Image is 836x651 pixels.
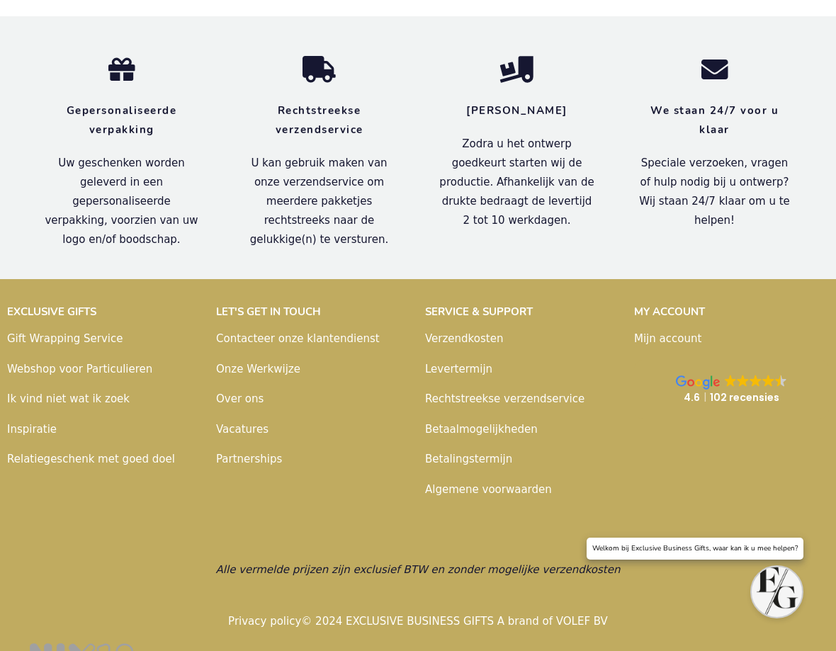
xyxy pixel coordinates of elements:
img: Google [762,375,774,387]
strong: SERVICE & SUPPORT [425,305,533,319]
img: Google [750,375,762,387]
p: U kan gebruik maken van onze verzendservice om meerdere pakketjes rechtstreeks naar de gelukkige(... [242,154,397,249]
p: Uw geschenken worden geleverd in een gepersonaliseerde verpakking, voorzien van uw logo en/of boo... [44,154,199,249]
p: Speciale verzoeken, vragen of hulp nodig bij u ontwerp? Wij staan 24/7 klaar om u te helpen! [637,154,792,230]
strong: MY ACCOUNT [634,305,705,319]
img: Google [737,375,749,387]
strong: EXCLUSIVE GIFTS [7,305,96,319]
strong: Gepersonaliseerde verpakking [67,103,177,137]
img: Google [676,375,720,390]
strong: LET'S GET IN TOUCH [216,305,321,319]
a: Ik vind niet wat ik zoek [7,392,130,405]
a: Gift Wrapping Service [7,332,123,345]
a: Levertermijn [425,363,492,375]
strong: 4.6 102 recensies [684,390,779,404]
a: Inspiratie [7,423,57,436]
a: Google GoogleGoogleGoogleGoogleGoogle 4.6102 recensies [634,361,829,419]
strong: Rechtstreekse verzendservice [276,103,363,137]
p: Zodra u het ontwerp goedkeurt starten wij de productie. Afhankelijk van de drukte bedraagt de lev... [439,135,594,230]
a: Vacatures [216,423,269,436]
a: Mijn account [634,332,701,345]
img: Google [775,375,787,387]
span: Alle vermelde prijzen zijn exclusief BTW en zonder mogelijke verzendkosten [216,563,621,576]
strong: [PERSON_NAME] [466,103,567,118]
a: Onze Werkwijze [216,363,300,375]
a: Verzendkosten [425,332,503,345]
a: Webshop voor Particulieren [7,363,152,375]
strong: We staan 24/7 voor u klaar [650,103,779,137]
a: Algemene voorwaarden [425,483,552,496]
a: Contacteer onze klantendienst [216,332,380,345]
a: Relatiegeschenk met goed doel [7,453,175,465]
img: Google [725,375,737,387]
a: Over ons [216,392,264,405]
a: Privacy policy [228,615,301,628]
a: Partnerships [216,453,282,465]
a: Rechtstreekse verzendservice [425,392,584,405]
a: Betaalmogelijkheden [425,423,538,436]
a: Betalingstermijn [425,453,512,465]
